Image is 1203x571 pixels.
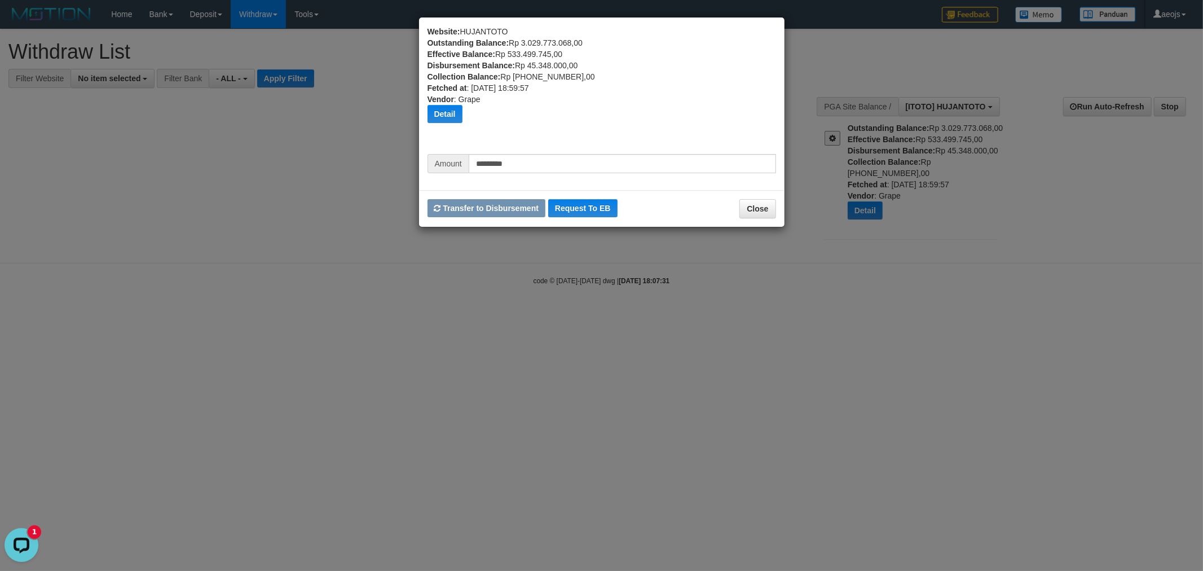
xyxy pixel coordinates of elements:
[428,154,469,173] span: Amount
[28,2,41,15] div: new message indicator
[428,26,776,154] div: HUJANTOTO Rp 3.029.773.068,00 Rp 533.499.745,00 Rp 45.348.000,00 Rp [PHONE_NUMBER],00 : [DATE] 18...
[428,95,454,104] b: Vendor
[428,199,546,217] button: Transfer to Disbursement
[739,199,775,218] button: Close
[428,50,496,59] b: Effective Balance:
[428,72,501,81] b: Collection Balance:
[428,27,460,36] b: Website:
[428,61,515,70] b: Disbursement Balance:
[428,38,509,47] b: Outstanding Balance:
[5,5,38,38] button: Open LiveChat chat widget
[428,84,467,93] b: Fetched at
[548,199,618,217] button: Request To EB
[428,105,462,123] button: Detail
